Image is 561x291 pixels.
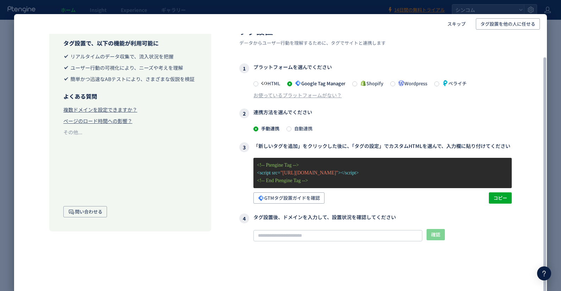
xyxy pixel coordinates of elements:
[258,125,279,132] span: 手動連携
[489,192,512,204] button: コピー
[439,80,467,87] span: ペライチ
[476,18,540,30] button: タグ設置を他の人に任せる
[63,129,82,136] div: その他...
[357,80,383,87] span: Shopify
[292,80,345,87] span: Google Tag Manager
[63,106,137,113] div: 複数ドメインを設定できますか？
[63,64,197,71] li: ユーザー行動の可視化により、ニーズや考えを理解
[63,75,197,82] li: 簡単かつ迅速なABテストにより、さまざまな仮説を検証
[63,117,132,124] div: ページのロード時間への影響？
[68,206,102,217] span: 問い合わせる
[239,109,512,118] h3: 連携方法を選んでください
[63,92,197,100] h3: よくある質問
[239,142,512,152] h3: 「新しいタグを追加」をクリックした後に、「タグの設定」でカスタムHTMLを選んで、入力欄に貼り付けてください
[239,213,512,223] h3: タグ設置後、ドメインを入力して、設置状況を確認してください
[253,92,342,99] div: お使っているプラットフォームがない？
[239,109,249,118] i: 2
[258,192,320,204] span: GTMタグ設置ガイドを確認
[239,40,512,47] p: データからユーザー行動を理解するために、タグでサイトと連携します
[447,18,466,30] span: スキップ
[291,125,313,132] span: 自動連携
[239,213,249,223] i: 4
[253,192,324,204] button: GTMタグ設置ガイドを確認
[395,80,427,87] span: Wordpress
[63,206,107,217] button: 問い合わせる
[431,229,440,240] span: 確認
[257,161,508,169] p: <!-- Ptengine Tag -->
[239,63,512,73] h3: プラットフォームを選んでください
[63,53,197,60] li: リアルタイムのデータ収集で、流入状況を把握
[280,170,338,175] span: "[URL][DOMAIN_NAME]"
[257,169,508,177] p: <script src= ></script>
[480,18,535,30] span: タグ設置を他の人に任せる
[239,142,249,152] i: 3
[63,39,197,47] h3: タグ設置で、以下の機能が利用可能に
[443,18,470,30] button: スキップ
[427,229,445,240] button: 確認
[258,80,280,87] span: HTML
[239,63,249,73] i: 1
[257,177,508,185] p: <!-- End Ptengine Tag -->
[493,192,507,204] span: コピー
